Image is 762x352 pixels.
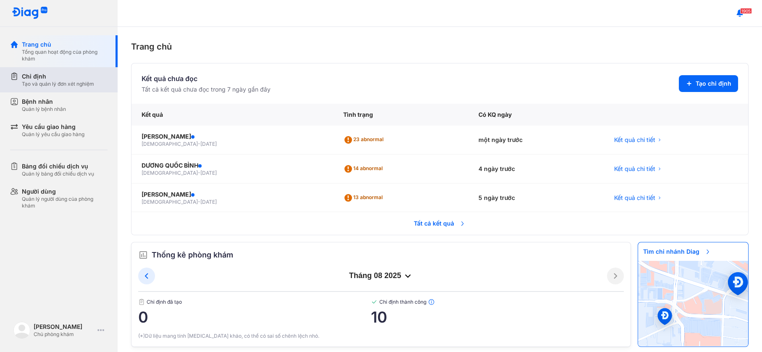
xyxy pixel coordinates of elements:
span: Chỉ định thành công [371,299,624,305]
img: order.5a6da16c.svg [138,250,148,260]
span: [DEMOGRAPHIC_DATA] [142,170,198,176]
div: DƯƠNG QUỐC BÌNH [142,161,323,170]
div: tháng 08 2025 [155,271,607,281]
div: 5 ngày trước [468,184,604,213]
span: [DEMOGRAPHIC_DATA] [142,199,198,205]
span: Tạo chỉ định [696,79,731,88]
div: Trang chủ [131,40,749,53]
span: Kết quả chi tiết [614,136,655,144]
div: Quản lý bảng đối chiếu dịch vụ [22,171,94,177]
div: Tất cả kết quả chưa đọc trong 7 ngày gần đây [142,85,271,94]
span: 1905 [740,8,752,14]
span: [DATE] [200,141,217,147]
div: một ngày trước [468,126,604,155]
span: Chỉ định đã tạo [138,299,371,305]
div: Tạo và quản lý đơn xét nghiệm [22,81,94,87]
div: Chủ phòng khám [34,331,94,338]
div: 4 ngày trước [468,155,604,184]
div: Trang chủ [22,40,108,49]
div: [PERSON_NAME] [34,323,94,331]
div: [PERSON_NAME] [142,190,323,199]
span: Tìm chi nhánh Diag [638,242,716,261]
div: 13 abnormal [343,191,386,205]
span: [DEMOGRAPHIC_DATA] [142,141,198,147]
img: logo [13,322,30,339]
div: Bệnh nhân [22,97,66,106]
button: Tạo chỉ định [679,75,738,92]
img: logo [12,7,48,20]
div: Tình trạng [333,104,468,126]
div: Tổng quan hoạt động của phòng khám [22,49,108,62]
span: 10 [371,309,624,326]
img: document.50c4cfd0.svg [138,299,145,305]
span: - [198,170,200,176]
span: 0 [138,309,371,326]
div: Người dùng [22,187,108,196]
div: [PERSON_NAME] [142,132,323,141]
span: Kết quả chi tiết [614,165,655,173]
div: Quản lý bệnh nhân [22,106,66,113]
div: (*)Dữ liệu mang tính [MEDICAL_DATA] khảo, có thể có sai số chênh lệch nhỏ. [138,332,624,340]
div: Quản lý yêu cầu giao hàng [22,131,84,138]
div: Yêu cầu giao hàng [22,123,84,131]
div: Có KQ ngày [468,104,604,126]
div: Bảng đối chiếu dịch vụ [22,162,94,171]
span: [DATE] [200,170,217,176]
span: Kết quả chi tiết [614,194,655,202]
div: Chỉ định [22,72,94,81]
span: Tất cả kết quả [409,214,471,233]
span: - [198,141,200,147]
div: 14 abnormal [343,162,386,176]
div: Quản lý người dùng của phòng khám [22,196,108,209]
span: Thống kê phòng khám [152,249,233,261]
span: [DATE] [200,199,217,205]
div: Kết quả chưa đọc [142,74,271,84]
span: - [198,199,200,205]
div: Kết quả [131,104,333,126]
div: 23 abnormal [343,133,387,147]
img: checked-green.01cc79e0.svg [371,299,378,305]
img: info.7e716105.svg [428,299,435,305]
